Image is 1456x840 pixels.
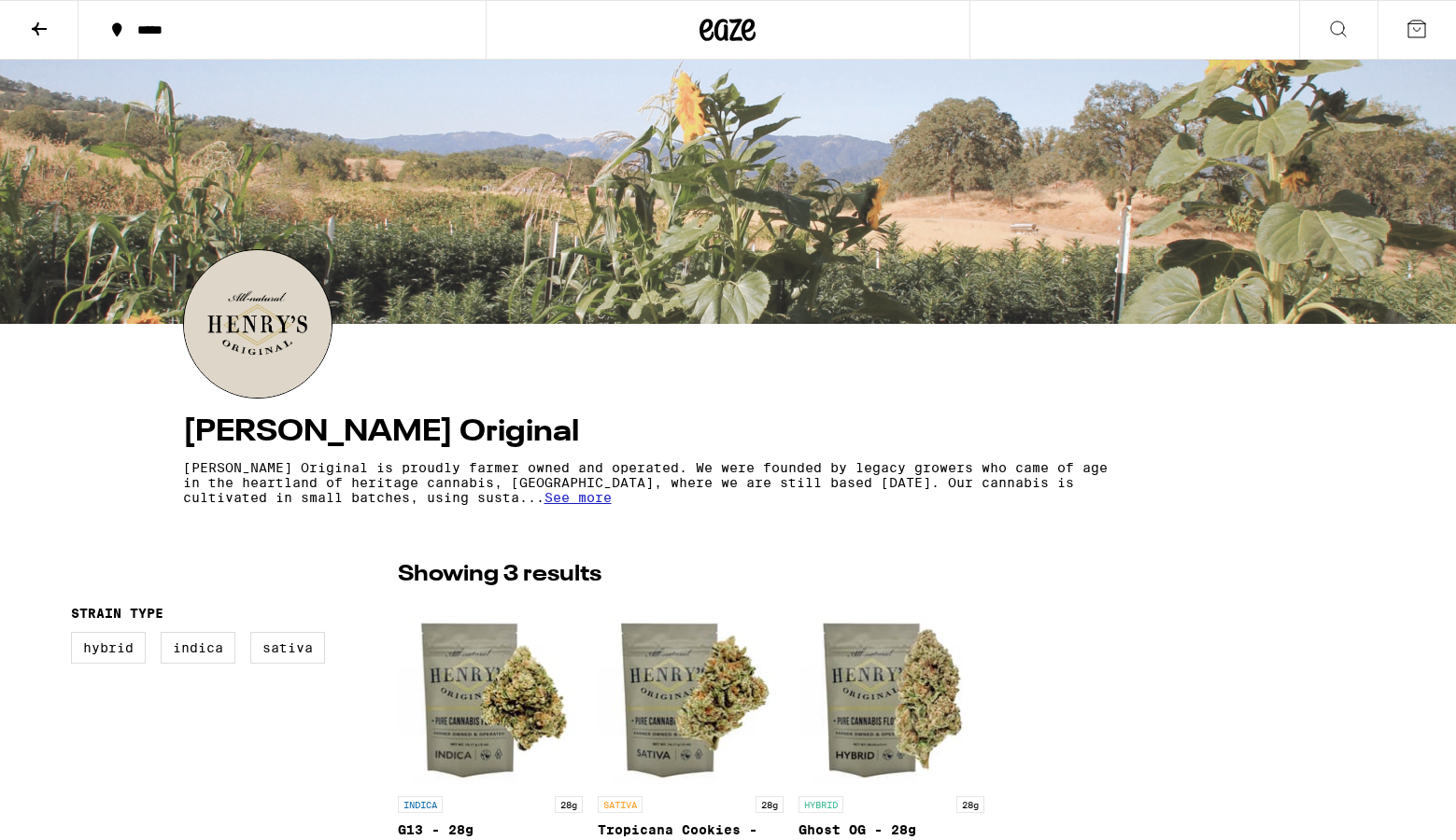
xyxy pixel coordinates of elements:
span: See more [544,490,612,505]
img: Henry's Original logo [184,250,332,398]
label: Hybrid [71,632,146,664]
p: 28g [555,796,583,813]
p: INDICA [398,796,443,813]
label: Sativa [250,632,325,664]
p: 28g [956,796,984,813]
img: Henry's Original - G13 - 28g [398,600,584,787]
p: G13 - 28g [398,822,584,837]
p: [PERSON_NAME] Original is proudly farmer owned and operated. We were founded by legacy growers wh... [183,460,1110,505]
img: Henry's Original - Ghost OG - 28g [799,600,984,787]
p: 28g [756,796,784,813]
p: SATIVA [598,796,643,813]
label: Indica [161,632,235,664]
h4: [PERSON_NAME] Original [183,417,1274,447]
p: HYBRID [799,796,843,813]
img: Henry's Original - Tropicana Cookies - 28g [598,600,784,787]
p: Showing 3 results [398,559,601,591]
legend: Strain Type [71,606,163,621]
p: Ghost OG - 28g [799,822,984,837]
